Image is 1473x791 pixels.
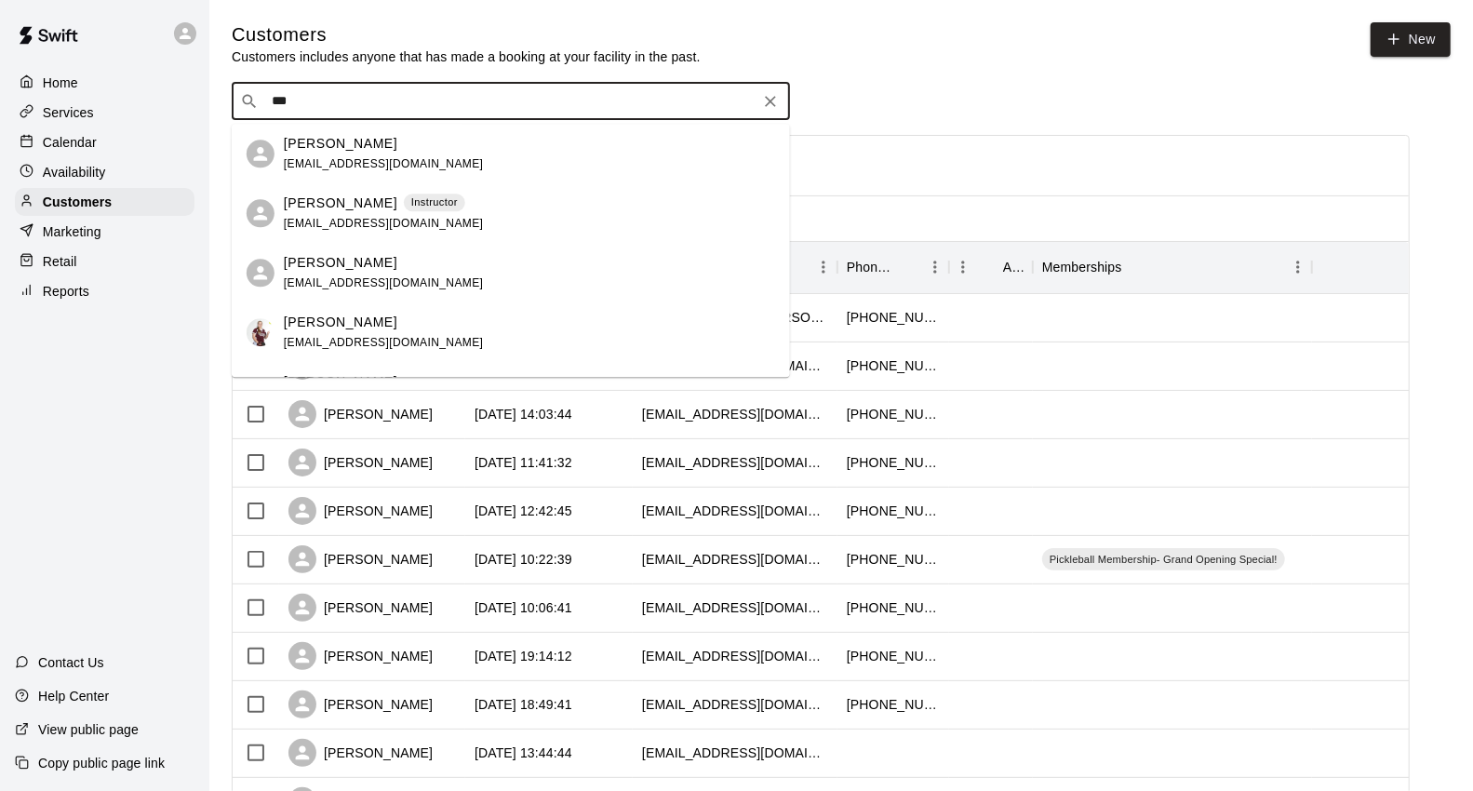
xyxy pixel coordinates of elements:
[847,550,940,569] div: +12282130651
[642,502,828,520] div: tj.dieball81@gmail.com
[949,253,977,281] button: Menu
[837,241,949,293] div: Phone Number
[247,199,275,227] div: Alexis Silkwood
[847,598,940,617] div: +12286979894
[475,502,572,520] div: 2025-08-19 12:42:45
[757,88,783,114] button: Clear
[1042,552,1285,567] span: Pickleball Membership- Grand Opening Special!
[642,695,828,714] div: mstaxlawyer@gmail.com
[847,695,940,714] div: +12283269152
[43,163,106,181] p: Availability
[949,241,1033,293] div: Age
[1042,548,1285,570] div: Pickleball Membership- Grand Opening Special!
[475,453,572,472] div: 2025-08-20 11:41:32
[247,259,275,287] div: Alex Silva
[642,405,828,423] div: schlicha@gmail.com
[642,647,828,665] div: antonwalker89@yahoo.com
[247,318,275,346] img: Alexis Silkwood
[43,282,89,301] p: Reports
[1003,241,1024,293] div: Age
[284,372,397,392] p: [PERSON_NAME]
[288,594,433,622] div: [PERSON_NAME]
[288,400,433,428] div: [PERSON_NAME]
[1033,241,1312,293] div: Memberships
[284,157,484,170] span: [EMAIL_ADDRESS][DOMAIN_NAME]
[232,47,701,66] p: Customers includes anyone that has made a booking at your facility in the past.
[284,217,484,230] span: [EMAIL_ADDRESS][DOMAIN_NAME]
[1122,254,1148,280] button: Sort
[475,744,572,762] div: 2025-08-18 13:44:44
[475,695,572,714] div: 2025-08-18 18:49:41
[642,550,828,569] div: jonwilliams0711@gmail.com
[475,647,572,665] div: 2025-08-18 19:14:12
[38,754,165,772] p: Copy public page link
[15,188,194,216] a: Customers
[15,69,194,97] a: Home
[15,248,194,275] a: Retail
[642,744,828,762] div: epicklaserb5@gmail.com
[411,194,458,210] p: Instructor
[847,356,940,375] div: +16017574164
[847,405,940,423] div: +16168264800
[1042,241,1122,293] div: Memberships
[847,647,940,665] div: +13188344250
[895,254,921,280] button: Sort
[288,642,433,670] div: [PERSON_NAME]
[288,545,433,573] div: [PERSON_NAME]
[15,277,194,305] a: Reports
[288,497,433,525] div: [PERSON_NAME]
[284,276,484,289] span: [EMAIL_ADDRESS][DOMAIN_NAME]
[43,103,94,122] p: Services
[15,218,194,246] a: Marketing
[642,453,828,472] div: laurenntommy20@yahoo.com
[977,254,1003,280] button: Sort
[284,253,397,273] p: [PERSON_NAME]
[633,241,837,293] div: Email
[921,253,949,281] button: Menu
[15,128,194,156] a: Calendar
[642,598,828,617] div: thamel0312@gmail.com
[475,550,572,569] div: 2025-08-19 10:22:39
[847,308,940,327] div: +12283800807
[38,653,104,672] p: Contact Us
[810,253,837,281] button: Menu
[38,687,109,705] p: Help Center
[232,22,701,47] h5: Customers
[232,83,790,120] div: Search customers by name or email
[1371,22,1451,57] a: New
[284,313,397,332] p: [PERSON_NAME]
[475,405,572,423] div: 2025-08-20 14:03:44
[1284,253,1312,281] button: Menu
[247,140,275,168] div: Matthew D'Angelo
[284,134,397,154] p: [PERSON_NAME]
[284,336,484,349] span: [EMAIL_ADDRESS][DOMAIN_NAME]
[43,133,97,152] p: Calendar
[284,194,397,213] p: [PERSON_NAME]
[847,502,940,520] div: +12625064032
[43,74,78,92] p: Home
[15,99,194,127] a: Services
[43,222,101,241] p: Marketing
[288,739,433,767] div: [PERSON_NAME]
[475,598,572,617] div: 2025-08-19 10:06:41
[847,453,940,472] div: +12283342679
[43,193,112,211] p: Customers
[288,449,433,476] div: [PERSON_NAME]
[43,252,77,271] p: Retail
[847,241,895,293] div: Phone Number
[15,158,194,186] a: Availability
[38,720,139,739] p: View public page
[288,690,433,718] div: [PERSON_NAME]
